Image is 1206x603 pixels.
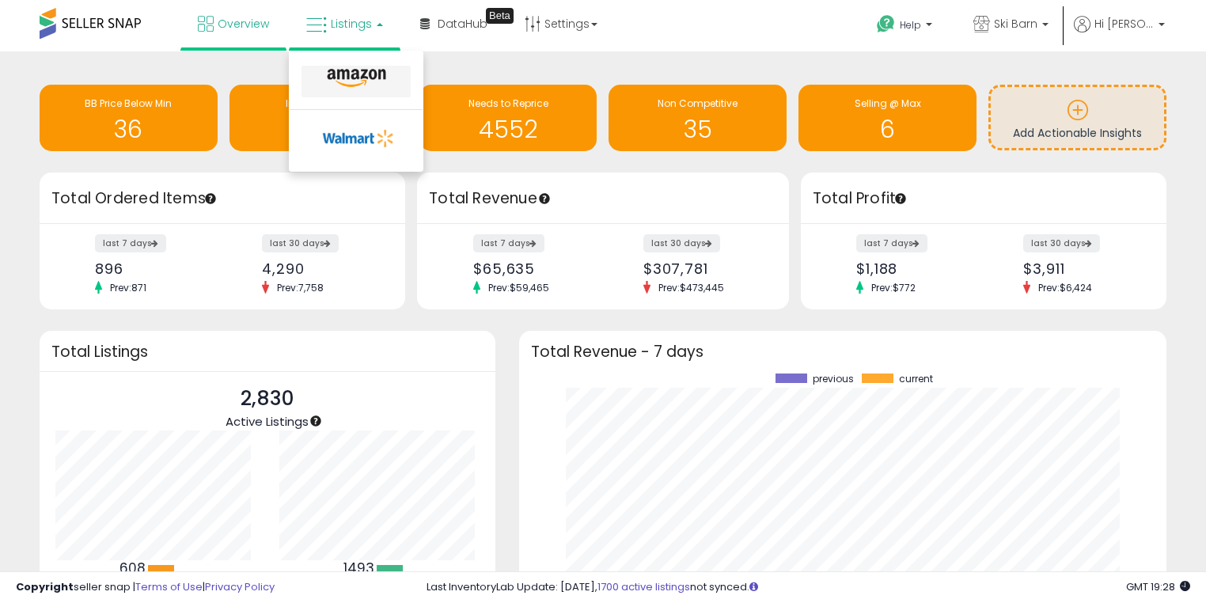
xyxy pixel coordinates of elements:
[16,579,74,594] strong: Copyright
[286,97,351,110] span: Inventory Age
[1013,125,1142,141] span: Add Actionable Insights
[900,18,921,32] span: Help
[864,2,948,51] a: Help
[856,260,972,277] div: $1,188
[51,188,393,210] h3: Total Ordered Items
[438,16,487,32] span: DataHub
[650,281,732,294] span: Prev: $473,445
[203,192,218,206] div: Tooltip anchor
[85,97,172,110] span: BB Price Below Min
[218,16,269,32] span: Overview
[262,260,377,277] div: 4,290
[51,346,484,358] h3: Total Listings
[16,580,275,595] div: seller snap | |
[537,192,552,206] div: Tooltip anchor
[855,97,921,110] span: Selling @ Max
[643,260,761,277] div: $307,781
[749,582,758,592] i: Click here to read more about un-synced listings.
[226,413,309,430] span: Active Listings
[205,579,275,594] a: Privacy Policy
[229,85,408,151] a: Inventory Age 101
[813,374,854,385] span: previous
[427,580,1190,595] div: Last InventoryLab Update: [DATE], not synced.
[429,188,777,210] h3: Total Revenue
[309,414,323,428] div: Tooltip anchor
[226,384,309,414] p: 2,830
[1023,234,1100,252] label: last 30 days
[643,234,720,252] label: last 30 days
[468,97,548,110] span: Needs to Reprice
[480,281,557,294] span: Prev: $59,465
[473,260,591,277] div: $65,635
[343,559,374,578] b: 1493
[135,579,203,594] a: Terms of Use
[102,281,154,294] span: Prev: 871
[262,234,339,252] label: last 30 days
[876,14,896,34] i: Get Help
[427,116,590,142] h1: 4552
[40,85,218,151] a: BB Price Below Min 36
[47,116,210,142] h1: 36
[331,16,372,32] span: Listings
[609,85,787,151] a: Non Competitive 35
[1126,579,1190,594] span: 2025-10-7 19:28 GMT
[1094,16,1154,32] span: Hi [PERSON_NAME]
[237,116,400,142] h1: 101
[1030,281,1100,294] span: Prev: $6,424
[813,188,1155,210] h3: Total Profit
[658,97,738,110] span: Non Competitive
[798,85,977,151] a: Selling @ Max 6
[597,579,690,594] a: 1700 active listings
[95,260,210,277] div: 896
[531,346,1155,358] h3: Total Revenue - 7 days
[991,87,1164,148] a: Add Actionable Insights
[616,116,779,142] h1: 35
[856,234,927,252] label: last 7 days
[1023,260,1139,277] div: $3,911
[486,8,514,24] div: Tooltip anchor
[119,559,146,578] b: 608
[863,281,923,294] span: Prev: $772
[899,374,933,385] span: current
[473,234,544,252] label: last 7 days
[419,85,597,151] a: Needs to Reprice 4552
[893,192,908,206] div: Tooltip anchor
[994,16,1037,32] span: Ski Barn
[806,116,969,142] h1: 6
[269,281,332,294] span: Prev: 7,758
[95,234,166,252] label: last 7 days
[1074,16,1165,51] a: Hi [PERSON_NAME]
